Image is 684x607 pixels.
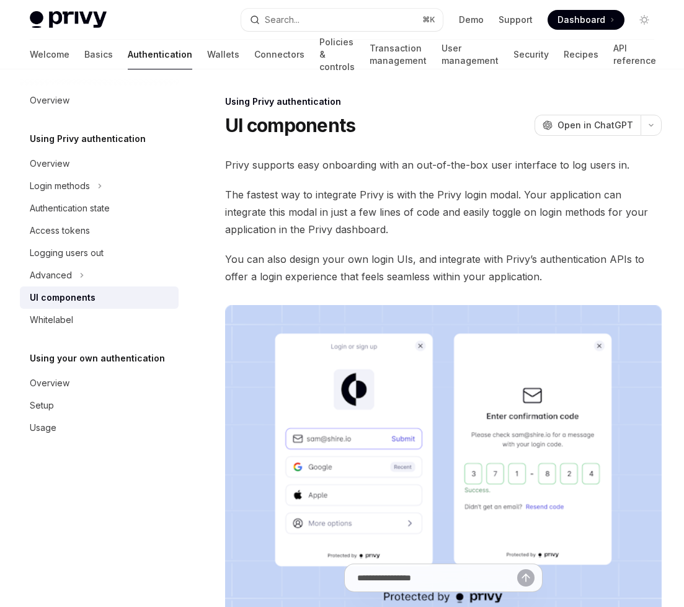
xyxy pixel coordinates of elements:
[207,40,239,69] a: Wallets
[357,564,517,591] input: Ask a question...
[20,175,179,197] button: Toggle Login methods section
[370,40,427,69] a: Transaction management
[84,40,113,69] a: Basics
[30,246,104,260] div: Logging users out
[225,250,662,285] span: You can also design your own login UIs, and integrate with Privy’s authentication APIs to offer a...
[319,40,355,69] a: Policies & controls
[535,115,641,136] button: Open in ChatGPT
[225,156,662,174] span: Privy supports easy onboarding with an out-of-the-box user interface to log users in.
[30,268,72,283] div: Advanced
[20,89,179,112] a: Overview
[128,40,192,69] a: Authentication
[557,14,605,26] span: Dashboard
[20,219,179,242] a: Access tokens
[30,40,69,69] a: Welcome
[225,186,662,238] span: The fastest way to integrate Privy is with the Privy login modal. Your application can integrate ...
[225,114,355,136] h1: UI components
[513,40,549,69] a: Security
[241,9,443,31] button: Open search
[564,40,598,69] a: Recipes
[30,420,56,435] div: Usage
[30,376,69,391] div: Overview
[30,11,107,29] img: light logo
[20,372,179,394] a: Overview
[20,264,179,286] button: Toggle Advanced section
[30,179,90,193] div: Login methods
[30,93,69,108] div: Overview
[20,417,179,439] a: Usage
[20,197,179,219] a: Authentication state
[557,119,633,131] span: Open in ChatGPT
[30,290,95,305] div: UI components
[20,153,179,175] a: Overview
[254,40,304,69] a: Connectors
[30,223,90,238] div: Access tokens
[30,131,146,146] h5: Using Privy authentication
[30,156,69,171] div: Overview
[422,15,435,25] span: ⌘ K
[30,312,73,327] div: Whitelabel
[20,286,179,309] a: UI components
[225,95,662,108] div: Using Privy authentication
[634,10,654,30] button: Toggle dark mode
[30,201,110,216] div: Authentication state
[265,12,300,27] div: Search...
[442,40,499,69] a: User management
[20,309,179,331] a: Whitelabel
[20,394,179,417] a: Setup
[548,10,624,30] a: Dashboard
[30,398,54,413] div: Setup
[499,14,533,26] a: Support
[30,351,165,366] h5: Using your own authentication
[459,14,484,26] a: Demo
[20,242,179,264] a: Logging users out
[517,569,535,587] button: Send message
[613,40,656,69] a: API reference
